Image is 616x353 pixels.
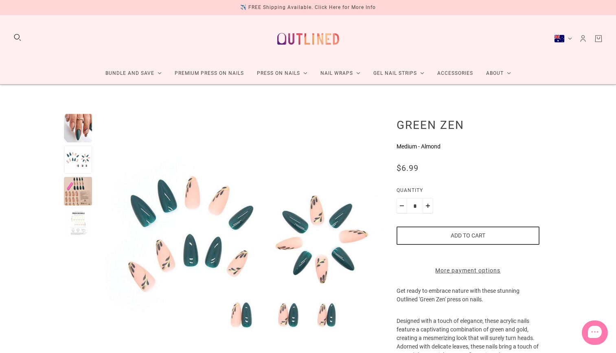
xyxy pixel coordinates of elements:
[594,34,603,43] a: Cart
[397,163,419,173] span: $6.99
[99,63,168,84] a: Bundle and Save
[397,287,539,317] p: Get ready to embrace nature with these stunning Outlined 'Green Zen' press on nails.
[367,63,431,84] a: Gel Nail Strips
[397,198,407,214] button: Minus
[579,34,588,43] a: Account
[554,35,572,43] button: Australia
[250,63,314,84] a: Press On Nails
[272,22,344,56] a: Outlined
[240,3,376,12] div: ✈️ FREE Shipping Available. Click Here for More Info
[397,186,539,198] label: Quantity
[397,266,539,275] a: More payment options
[431,63,480,84] a: Accessories
[480,63,517,84] a: About
[13,33,22,42] button: Search
[397,142,539,151] p: Medium - Almond
[168,63,250,84] a: Premium Press On Nails
[397,227,539,245] button: Add to cart
[314,63,367,84] a: Nail Wraps
[423,198,433,214] button: Plus
[397,118,539,132] h1: Green Zen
